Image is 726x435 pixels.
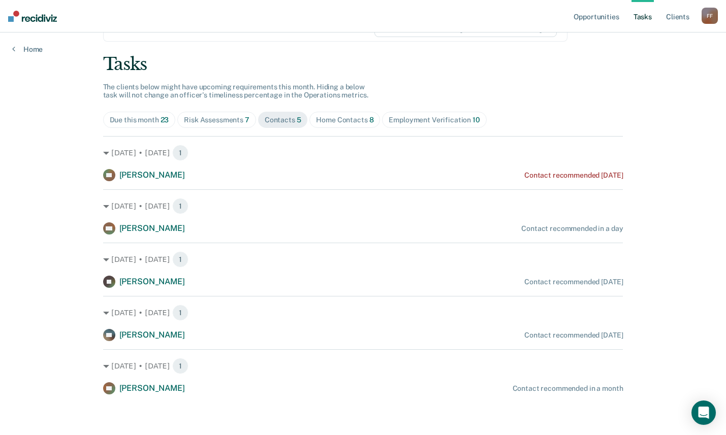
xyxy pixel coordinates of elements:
[245,116,249,124] span: 7
[524,331,623,340] div: Contact recommended [DATE]
[12,45,43,54] a: Home
[103,358,623,374] div: [DATE] • [DATE] 1
[472,116,480,124] span: 10
[103,305,623,321] div: [DATE] • [DATE] 1
[119,223,185,233] span: [PERSON_NAME]
[103,83,369,99] span: The clients below might have upcoming requirements this month. Hiding a below task will not chang...
[521,224,623,233] div: Contact recommended in a day
[524,171,623,180] div: Contact recommended [DATE]
[119,170,185,180] span: [PERSON_NAME]
[513,384,623,393] div: Contact recommended in a month
[119,330,185,340] span: [PERSON_NAME]
[172,358,188,374] span: 1
[8,11,57,22] img: Recidiviz
[161,116,169,124] span: 23
[265,116,301,124] div: Contacts
[103,198,623,214] div: [DATE] • [DATE] 1
[184,116,249,124] div: Risk Assessments
[110,116,169,124] div: Due this month
[119,383,185,393] span: [PERSON_NAME]
[103,54,623,75] div: Tasks
[172,251,188,267] span: 1
[702,8,718,24] button: FF
[119,277,185,286] span: [PERSON_NAME]
[369,116,374,124] span: 8
[691,400,716,425] div: Open Intercom Messenger
[702,8,718,24] div: F F
[316,116,373,124] div: Home Contacts
[172,198,188,214] span: 1
[389,116,480,124] div: Employment Verification
[297,116,301,124] span: 5
[103,145,623,161] div: [DATE] • [DATE] 1
[172,305,188,321] span: 1
[103,251,623,267] div: [DATE] • [DATE] 1
[172,145,188,161] span: 1
[524,278,623,286] div: Contact recommended [DATE]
